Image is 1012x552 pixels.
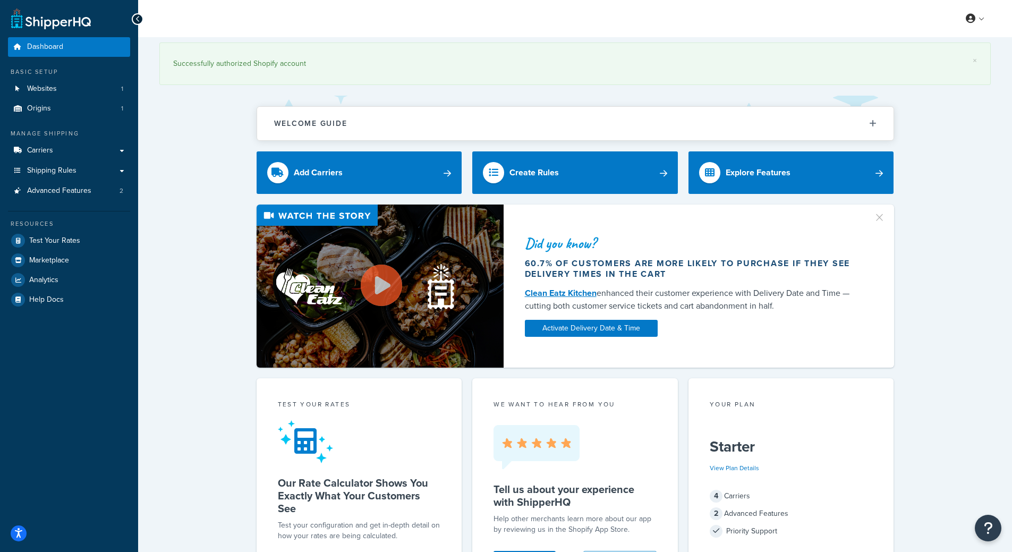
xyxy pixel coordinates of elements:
span: 4 [710,490,722,503]
li: Websites [8,79,130,99]
a: Add Carriers [257,151,462,194]
p: Help other merchants learn more about our app by reviewing us in the Shopify App Store. [494,514,657,535]
a: Clean Eatz Kitchen [525,287,597,299]
a: Dashboard [8,37,130,57]
div: Did you know? [525,236,861,251]
span: Carriers [27,146,53,155]
div: Create Rules [509,165,559,180]
span: Help Docs [29,295,64,304]
p: we want to hear from you [494,400,657,409]
div: Test your configuration and get in-depth detail on how your rates are being calculated. [278,520,441,541]
a: View Plan Details [710,463,759,473]
a: Test Your Rates [8,231,130,250]
a: Advanced Features2 [8,181,130,201]
button: Open Resource Center [975,515,1001,541]
a: Marketplace [8,251,130,270]
span: 2 [710,507,722,520]
span: Advanced Features [27,186,91,196]
div: Test your rates [278,400,441,412]
a: Explore Features [688,151,894,194]
li: Advanced Features [8,181,130,201]
span: Analytics [29,276,58,285]
a: Help Docs [8,290,130,309]
div: Manage Shipping [8,129,130,138]
a: Shipping Rules [8,161,130,181]
div: Successfully authorized Shopify account [173,56,977,71]
a: Websites1 [8,79,130,99]
span: Origins [27,104,51,113]
div: 60.7% of customers are more likely to purchase if they see delivery times in the cart [525,258,861,279]
span: 1 [121,84,123,94]
h5: Tell us about your experience with ShipperHQ [494,483,657,508]
span: 2 [120,186,123,196]
div: Add Carriers [294,165,343,180]
div: Your Plan [710,400,873,412]
a: Analytics [8,270,130,290]
span: Dashboard [27,43,63,52]
div: Basic Setup [8,67,130,77]
h5: Our Rate Calculator Shows You Exactly What Your Customers See [278,477,441,515]
h2: Welcome Guide [274,120,347,128]
span: Shipping Rules [27,166,76,175]
a: × [973,56,977,65]
span: 1 [121,104,123,113]
img: Video thumbnail [257,205,504,368]
div: Carriers [710,489,873,504]
a: Carriers [8,141,130,160]
button: Welcome Guide [257,107,894,140]
a: Origins1 [8,99,130,118]
div: Resources [8,219,130,228]
a: Create Rules [472,151,678,194]
span: Websites [27,84,57,94]
h5: Starter [710,438,873,455]
li: Origins [8,99,130,118]
div: Explore Features [726,165,790,180]
div: Priority Support [710,524,873,539]
div: enhanced their customer experience with Delivery Date and Time — cutting both customer service ti... [525,287,861,312]
span: Marketplace [29,256,69,265]
div: Advanced Features [710,506,873,521]
a: Activate Delivery Date & Time [525,320,658,337]
span: Test Your Rates [29,236,80,245]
